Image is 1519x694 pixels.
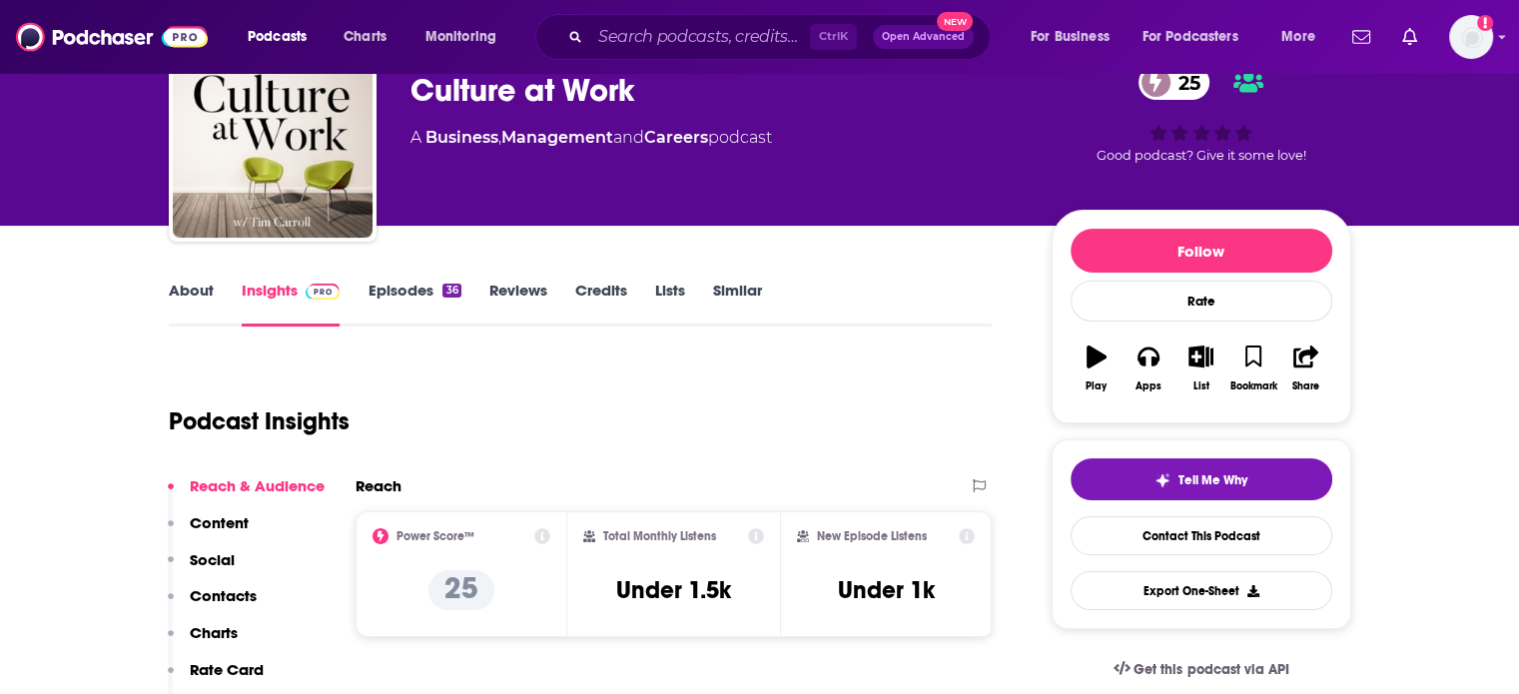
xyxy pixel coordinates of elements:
[168,550,235,587] button: Social
[655,281,685,327] a: Lists
[368,281,460,327] a: Episodes36
[1052,52,1351,176] div: 25Good podcast? Give it some love!
[1477,15,1493,31] svg: Add a profile image
[168,623,238,660] button: Charts
[1086,380,1107,392] div: Play
[873,25,974,49] button: Open AdvancedNew
[554,14,1010,60] div: Search podcasts, credits, & more...
[1449,15,1493,59] span: Logged in as NickG
[425,23,496,51] span: Monitoring
[242,281,341,327] a: InsightsPodchaser Pro
[1071,333,1123,404] button: Play
[1123,333,1174,404] button: Apps
[810,24,857,50] span: Ctrl K
[616,575,731,605] h3: Under 1.5k
[190,476,325,495] p: Reach & Audience
[425,128,498,147] a: Business
[190,623,238,642] p: Charts
[190,513,249,532] p: Content
[882,32,965,42] span: Open Advanced
[498,128,501,147] span: ,
[1136,380,1161,392] div: Apps
[396,529,474,543] h2: Power Score™
[613,128,644,147] span: and
[190,660,264,679] p: Rate Card
[306,284,341,300] img: Podchaser Pro
[190,550,235,569] p: Social
[1281,23,1315,51] span: More
[590,21,810,53] input: Search podcasts, credits, & more...
[344,23,386,51] span: Charts
[168,586,257,623] button: Contacts
[713,281,762,327] a: Similar
[1267,21,1340,53] button: open menu
[428,570,494,610] p: 25
[1449,15,1493,59] img: User Profile
[1017,21,1135,53] button: open menu
[1344,20,1378,54] a: Show notifications dropdown
[1134,661,1288,678] span: Get this podcast via API
[1449,15,1493,59] button: Show profile menu
[1139,65,1210,100] a: 25
[190,586,257,605] p: Contacts
[1394,20,1425,54] a: Show notifications dropdown
[248,23,307,51] span: Podcasts
[168,476,325,513] button: Reach & Audience
[1071,281,1332,322] div: Rate
[644,128,708,147] a: Careers
[817,529,927,543] h2: New Episode Listens
[410,126,772,150] div: A podcast
[1142,23,1238,51] span: For Podcasters
[1071,571,1332,610] button: Export One-Sheet
[169,406,350,436] h1: Podcast Insights
[1158,65,1210,100] span: 25
[173,38,373,238] img: Culture at Work
[1098,645,1305,694] a: Get this podcast via API
[1178,472,1247,488] span: Tell Me Why
[356,476,401,495] h2: Reach
[16,18,208,56] img: Podchaser - Follow, Share and Rate Podcasts
[1071,458,1332,500] button: tell me why sparkleTell Me Why
[331,21,398,53] a: Charts
[442,284,460,298] div: 36
[603,529,716,543] h2: Total Monthly Listens
[1229,380,1276,392] div: Bookmark
[169,281,214,327] a: About
[411,21,522,53] button: open menu
[1193,380,1209,392] div: List
[489,281,547,327] a: Reviews
[234,21,333,53] button: open menu
[838,575,935,605] h3: Under 1k
[1292,380,1319,392] div: Share
[1227,333,1279,404] button: Bookmark
[1071,516,1332,555] a: Contact This Podcast
[168,513,249,550] button: Content
[1174,333,1226,404] button: List
[1154,472,1170,488] img: tell me why sparkle
[1097,148,1306,163] span: Good podcast? Give it some love!
[501,128,613,147] a: Management
[1031,23,1110,51] span: For Business
[1279,333,1331,404] button: Share
[1071,229,1332,273] button: Follow
[1130,21,1267,53] button: open menu
[575,281,627,327] a: Credits
[937,12,973,31] span: New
